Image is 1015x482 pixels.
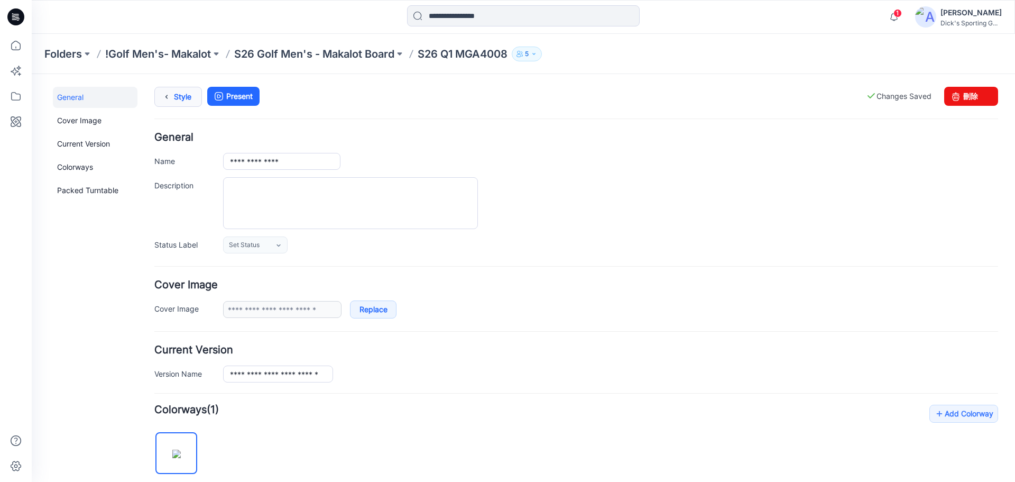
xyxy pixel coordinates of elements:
[318,226,365,244] a: Replace
[418,47,508,61] p: S26 Q1 MGA4008
[123,229,181,240] label: Cover Image
[123,165,181,176] label: Status Label
[44,47,82,61] a: Folders
[123,206,966,216] h4: Cover Image
[898,331,966,349] a: Add Colorway
[105,47,211,61] a: !Golf Men's- Makalot
[191,162,256,179] a: Set Status
[940,6,1002,19] div: [PERSON_NAME]
[234,47,394,61] a: S26 Golf Men's - Makalot Board
[197,166,228,176] span: Set Status
[123,271,966,281] h4: Current Version
[123,294,181,305] label: Version Name
[123,329,175,342] strong: Colorways
[512,47,542,61] button: 5
[175,329,187,342] span: (1)
[893,9,902,17] span: 1
[141,376,149,384] img: eyJhbGciOiJIUzI1NiIsImtpZCI6IjAiLCJzbHQiOiJzZXMiLCJ0eXAiOiJKV1QifQ.eyJkYXRhIjp7InR5cGUiOiJzdG9yYW...
[123,81,181,93] label: Name
[525,48,529,60] p: 5
[915,6,936,28] img: avatar
[123,105,181,117] label: Description
[940,19,1002,27] div: Dick's Sporting G...
[32,74,1015,482] iframe: edit-style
